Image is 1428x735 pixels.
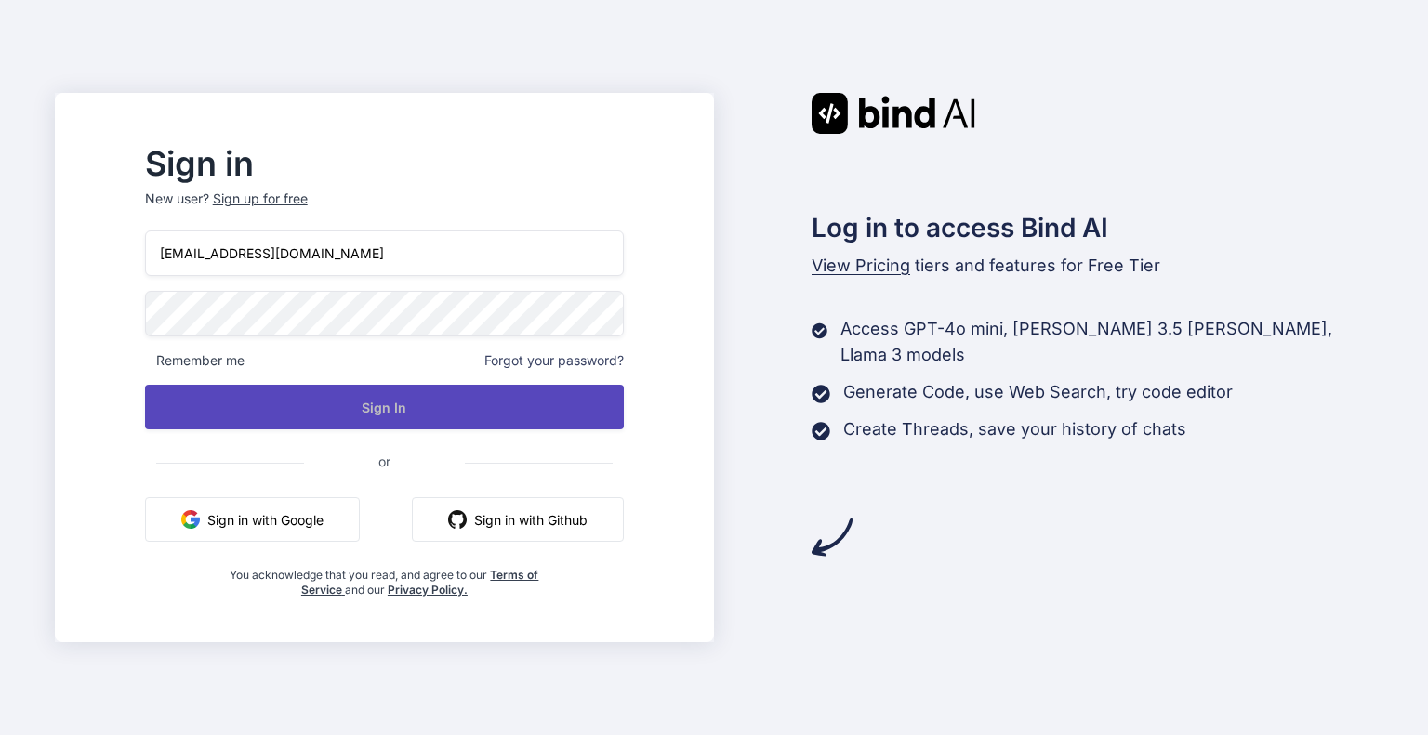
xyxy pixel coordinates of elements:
[225,557,545,597] div: You acknowledge that you read, and agree to our and our
[213,190,308,208] div: Sign up for free
[145,497,360,542] button: Sign in with Google
[412,497,624,542] button: Sign in with Github
[181,510,200,529] img: google
[145,385,624,429] button: Sign In
[812,256,910,275] span: View Pricing
[812,93,975,134] img: Bind AI logo
[812,253,1373,279] p: tiers and features for Free Tier
[448,510,467,529] img: github
[843,416,1186,442] p: Create Threads, save your history of chats
[812,517,853,558] img: arrow
[145,190,624,230] p: New user?
[840,316,1373,368] p: Access GPT-4o mini, [PERSON_NAME] 3.5 [PERSON_NAME], Llama 3 models
[812,208,1373,247] h2: Log in to access Bind AI
[304,439,465,484] span: or
[145,230,624,276] input: Login or Email
[843,379,1233,405] p: Generate Code, use Web Search, try code editor
[301,568,539,597] a: Terms of Service
[145,351,245,370] span: Remember me
[484,351,624,370] span: Forgot your password?
[145,149,624,178] h2: Sign in
[388,583,468,597] a: Privacy Policy.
